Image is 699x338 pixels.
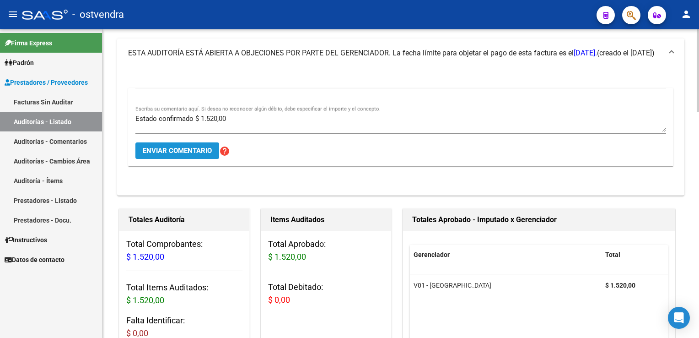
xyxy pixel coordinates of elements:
datatable-header-cell: Total [602,245,661,265]
h3: Total Aprobado: [268,238,384,263]
mat-expansion-panel-header: ESTA AUDITORÍA ESTÁ ABIERTA A OBJECIONES POR PARTE DEL GERENCIADOR. La fecha límite para objetar ... [117,38,684,68]
span: Gerenciador [414,251,450,258]
datatable-header-cell: Gerenciador [410,245,602,265]
h1: Items Auditados [270,213,382,227]
span: $ 0,00 [126,328,148,338]
span: Total [605,251,620,258]
div: ESTA AUDITORÍA ESTÁ ABIERTA A OBJECIONES POR PARTE DEL GERENCIADOR. La fecha límite para objetar ... [117,68,684,196]
span: $ 1.520,00 [126,252,164,262]
span: ESTA AUDITORÍA ESTÁ ABIERTA A OBJECIONES POR PARTE DEL GERENCIADOR. La fecha límite para objetar ... [128,49,597,57]
h3: Total Comprobantes: [126,238,242,263]
h1: Totales Auditoría [129,213,240,227]
span: Padrón [5,58,34,68]
h3: Total Items Auditados: [126,281,242,307]
span: V01 - [GEOGRAPHIC_DATA] [414,282,491,289]
mat-icon: person [681,9,692,20]
button: Enviar comentario [135,142,219,159]
h1: Totales Aprobado - Imputado x Gerenciador [412,213,666,227]
span: Prestadores / Proveedores [5,77,88,87]
span: $ 1.520,00 [268,252,306,262]
span: - ostvendra [72,5,124,25]
strong: $ 1.520,00 [605,282,635,289]
span: Enviar comentario [143,147,212,155]
div: Open Intercom Messenger [668,307,690,329]
span: Datos de contacto [5,255,65,265]
span: $ 0,00 [268,295,290,305]
span: (creado el [DATE]) [597,48,655,58]
mat-icon: help [219,146,230,157]
span: [DATE]. [574,49,597,57]
mat-icon: menu [7,9,18,20]
span: $ 1.520,00 [126,295,164,305]
span: Instructivos [5,235,47,245]
span: Firma Express [5,38,52,48]
h3: Total Debitado: [268,281,384,306]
